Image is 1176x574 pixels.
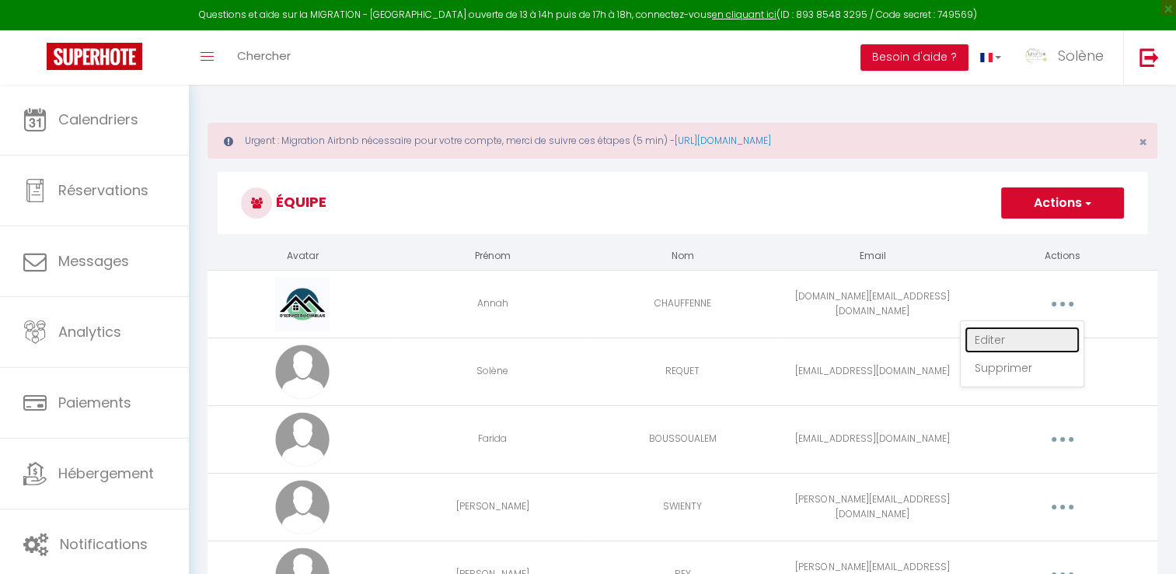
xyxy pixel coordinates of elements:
[225,30,302,85] a: Chercher
[1058,46,1104,65] span: Solène
[275,412,330,467] img: avatar.png
[777,270,967,338] td: [DOMAIN_NAME][EMAIL_ADDRESS][DOMAIN_NAME]
[208,243,397,270] th: Avatar
[1139,135,1147,149] button: Close
[588,473,777,541] td: SWIENTY
[965,327,1080,353] a: Editer
[1013,30,1123,85] a: ... Solène
[58,322,121,341] span: Analytics
[1024,44,1048,68] img: ...
[860,44,968,71] button: Besoin d'aide ?
[777,473,967,541] td: [PERSON_NAME][EMAIL_ADDRESS][DOMAIN_NAME]
[218,172,1147,234] h3: Équipe
[397,473,587,541] td: [PERSON_NAME]
[588,405,777,473] td: BOUSSOUALEM
[588,338,777,405] td: REQUET
[58,180,148,200] span: Réservations
[58,393,131,412] span: Paiements
[1139,132,1147,152] span: ×
[58,251,129,271] span: Messages
[397,405,587,473] td: Farida
[965,355,1080,381] a: Supprimer
[397,270,587,338] td: Annah
[397,338,587,405] td: Solène
[675,134,771,147] a: [URL][DOMAIN_NAME]
[237,47,291,64] span: Chercher
[275,277,330,331] img: 17309725882451.png
[777,338,967,405] td: [EMAIL_ADDRESS][DOMAIN_NAME]
[777,405,967,473] td: [EMAIL_ADDRESS][DOMAIN_NAME]
[1139,47,1159,67] img: logout
[1001,187,1124,219] button: Actions
[968,243,1157,270] th: Actions
[47,43,142,70] img: Super Booking
[208,123,1157,159] div: Urgent : Migration Airbnb nécessaire pour votre compte, merci de suivre ces étapes (5 min) -
[58,464,154,483] span: Hébergement
[712,8,776,21] a: en cliquant ici
[58,110,138,129] span: Calendriers
[588,243,777,270] th: Nom
[275,345,330,399] img: avatar.png
[777,243,967,270] th: Email
[397,243,587,270] th: Prénom
[588,270,777,338] td: CHAUFFENNE
[60,534,148,554] span: Notifications
[275,480,330,534] img: avatar.png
